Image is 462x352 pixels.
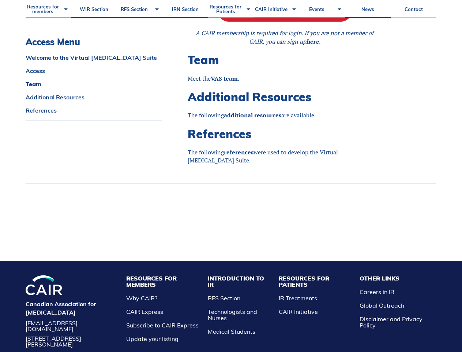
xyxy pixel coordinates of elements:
a: References [26,107,162,113]
a: references [224,148,253,156]
h3: Access Menu [26,37,162,47]
a: Team [26,81,162,87]
a: Subscribe to CAIR Express [126,322,199,329]
p: The following were used to develop the Virtual [MEDICAL_DATA] Suite. [188,148,382,165]
p: Meet the . [188,74,382,82]
p: The following are available. [188,111,382,119]
a: Global Outreach [360,302,404,309]
a: Careers in IR [360,288,394,296]
a: IR Treatments [279,294,317,302]
a: Update your listing [126,335,179,342]
a: CAIR Initiative [279,308,318,315]
h4: Canadian Association for [MEDICAL_DATA] [26,300,119,316]
span: Team [188,52,219,67]
a: Disclaimer and Privacy Policy [360,315,422,329]
a: [EMAIL_ADDRESS][DOMAIN_NAME] [26,320,119,332]
a: here [306,37,319,45]
img: CIRA [26,275,62,296]
a: Access [26,68,162,74]
em: A CAIR membership is required for login. If you are not a member of CAIR, you can sign up . [196,29,373,45]
a: RFS Section [208,294,240,302]
a: CAIR Express [126,308,163,315]
a: VAS team [211,74,238,82]
a: Why CAIR? [126,294,157,302]
a: Medical Students [208,328,255,335]
a: Additional Resources [26,94,162,100]
address: [STREET_ADDRESS][PERSON_NAME] [26,335,119,347]
a: Technologists and Nurses [208,308,257,322]
a: Welcome to the Virtual [MEDICAL_DATA] Suite [26,55,162,60]
a: additional resources [224,111,281,119]
h2: Additional Resources [188,90,382,104]
h2: References [188,127,382,141]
